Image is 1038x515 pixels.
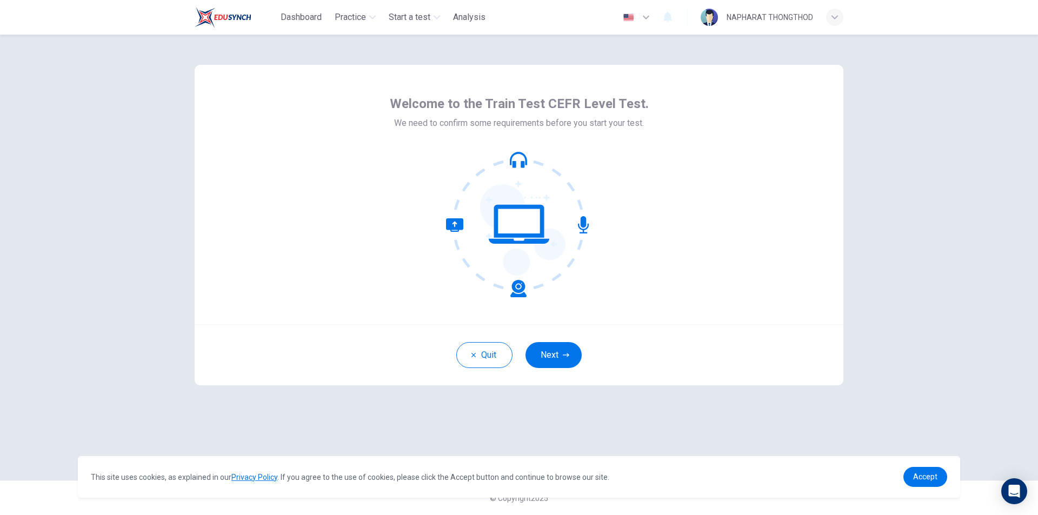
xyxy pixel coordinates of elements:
a: Privacy Policy [231,473,277,481]
a: dismiss cookie message [903,467,947,487]
div: cookieconsent [78,456,960,498]
span: Analysis [453,11,485,24]
img: en [622,14,635,22]
img: Profile picture [701,9,718,26]
a: Train Test logo [195,6,276,28]
div: Open Intercom Messenger [1001,478,1027,504]
button: Quit [456,342,513,368]
span: This site uses cookies, as explained in our . If you agree to the use of cookies, please click th... [91,473,609,481]
div: NAPHARAT THONGTHOD [727,11,813,24]
button: Start a test [384,8,444,27]
span: Accept [913,472,937,481]
span: Practice [335,11,366,24]
span: Welcome to the Train Test CEFR Level Test. [390,95,649,112]
button: Next [525,342,582,368]
span: We need to confirm some requirements before you start your test. [394,117,644,130]
span: Start a test [389,11,430,24]
button: Analysis [449,8,490,27]
span: Dashboard [281,11,322,24]
span: © Copyright 2025 [490,494,548,503]
button: Dashboard [276,8,326,27]
img: Train Test logo [195,6,251,28]
button: Practice [330,8,380,27]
